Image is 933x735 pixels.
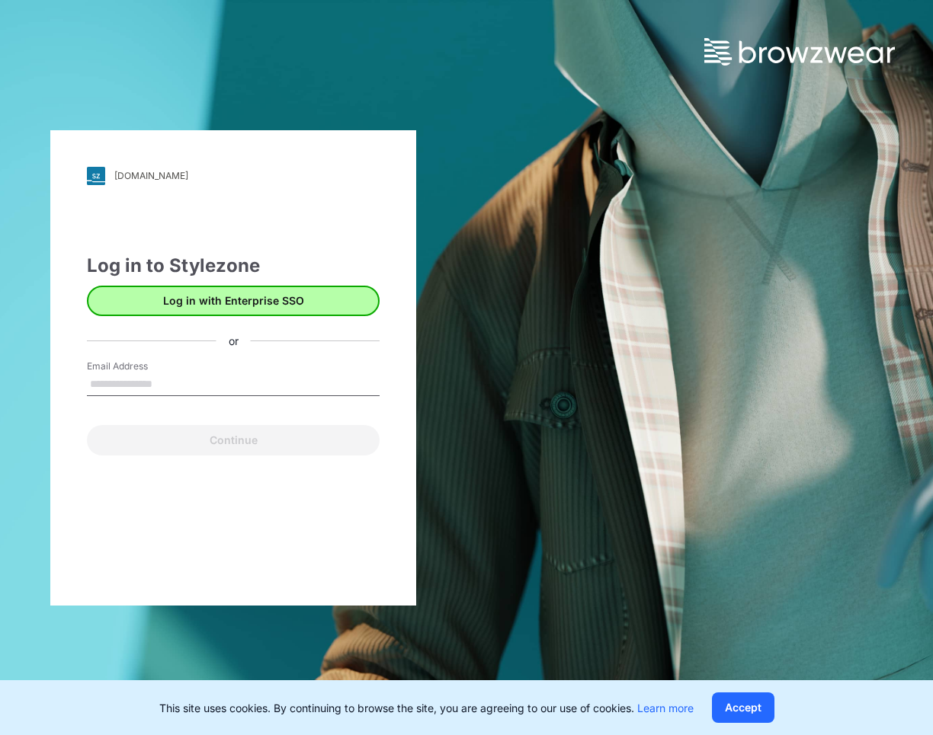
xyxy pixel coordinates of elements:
[87,252,380,280] div: Log in to Stylezone
[216,333,251,349] div: or
[87,360,194,373] label: Email Address
[712,692,774,723] button: Accept
[159,700,694,716] p: This site uses cookies. By continuing to browse the site, you are agreeing to our use of cookies.
[114,170,188,181] div: [DOMAIN_NAME]
[87,286,380,316] button: Log in with Enterprise SSO
[704,38,895,66] img: browzwear-logo.73288ffb.svg
[87,167,105,185] img: svg+xml;base64,PHN2ZyB3aWR0aD0iMjgiIGhlaWdodD0iMjgiIHZpZXdCb3g9IjAgMCAyOCAyOCIgZmlsbD0ibm9uZSIgeG...
[87,167,380,185] a: [DOMAIN_NAME]
[637,701,694,714] a: Learn more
